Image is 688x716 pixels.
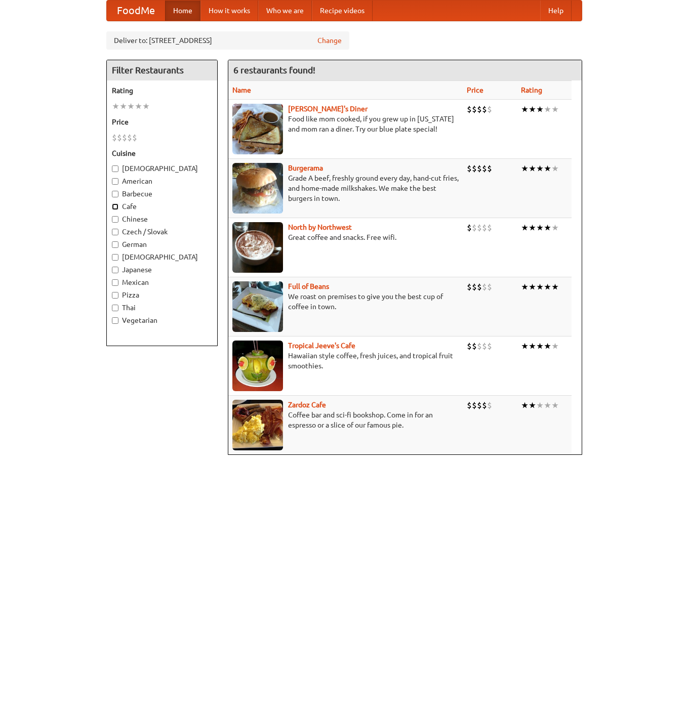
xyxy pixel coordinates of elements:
[472,222,477,233] li: $
[317,35,342,46] a: Change
[112,178,118,185] input: American
[112,191,118,197] input: Barbecue
[482,341,487,352] li: $
[112,254,118,261] input: [DEMOGRAPHIC_DATA]
[112,241,118,248] input: German
[119,101,127,112] li: ★
[112,148,212,158] h5: Cuisine
[467,281,472,292] li: $
[529,341,536,352] li: ★
[521,341,529,352] li: ★
[232,222,283,273] img: north.jpg
[487,400,492,411] li: $
[536,400,544,411] li: ★
[521,400,529,411] li: ★
[112,203,118,210] input: Cafe
[107,1,165,21] a: FoodMe
[472,163,477,174] li: $
[467,222,472,233] li: $
[288,223,352,231] a: North by Northwest
[536,222,544,233] li: ★
[544,163,551,174] li: ★
[112,290,212,300] label: Pizza
[477,163,482,174] li: $
[106,31,349,50] div: Deliver to: [STREET_ADDRESS]
[467,163,472,174] li: $
[551,104,559,115] li: ★
[232,232,459,242] p: Great coffee and snacks. Free wifi.
[117,132,122,143] li: $
[232,291,459,312] p: We roast on premises to give you the best cup of coffee in town.
[112,165,118,172] input: [DEMOGRAPHIC_DATA]
[544,281,551,292] li: ★
[127,132,132,143] li: $
[288,164,323,172] b: Burgerama
[112,277,212,287] label: Mexican
[232,114,459,134] p: Food like mom cooked, if you grew up in [US_STATE] and mom ran a diner. Try our blue plate special!
[258,1,312,21] a: Who we are
[112,292,118,299] input: Pizza
[536,104,544,115] li: ★
[112,163,212,174] label: [DEMOGRAPHIC_DATA]
[233,65,315,75] ng-pluralize: 6 restaurants found!
[544,222,551,233] li: ★
[487,104,492,115] li: $
[482,104,487,115] li: $
[529,222,536,233] li: ★
[112,189,212,199] label: Barbecue
[112,176,212,186] label: American
[521,104,529,115] li: ★
[477,281,482,292] li: $
[232,410,459,430] p: Coffee bar and sci-fi bookshop. Come in for an espresso or a slice of our famous pie.
[288,282,329,290] a: Full of Beans
[112,305,118,311] input: Thai
[142,101,150,112] li: ★
[112,86,212,96] h5: Rating
[107,60,217,80] h4: Filter Restaurants
[467,104,472,115] li: $
[288,342,355,350] a: Tropical Jeeve's Cafe
[551,341,559,352] li: ★
[112,267,118,273] input: Japanese
[472,341,477,352] li: $
[122,132,127,143] li: $
[472,400,477,411] li: $
[165,1,200,21] a: Home
[482,281,487,292] li: $
[521,281,529,292] li: ★
[232,341,283,391] img: jeeves.jpg
[288,401,326,409] a: Zardoz Cafe
[232,86,251,94] a: Name
[112,132,117,143] li: $
[477,222,482,233] li: $
[112,214,212,224] label: Chinese
[112,227,212,237] label: Czech / Slovak
[544,400,551,411] li: ★
[112,101,119,112] li: ★
[529,163,536,174] li: ★
[482,400,487,411] li: $
[536,281,544,292] li: ★
[232,400,283,450] img: zardoz.jpg
[472,104,477,115] li: $
[551,281,559,292] li: ★
[551,400,559,411] li: ★
[544,104,551,115] li: ★
[477,400,482,411] li: $
[477,104,482,115] li: $
[200,1,258,21] a: How it works
[288,105,368,113] a: [PERSON_NAME]'s Diner
[112,229,118,235] input: Czech / Slovak
[312,1,373,21] a: Recipe videos
[112,117,212,127] h5: Price
[529,400,536,411] li: ★
[112,216,118,223] input: Chinese
[472,281,477,292] li: $
[544,341,551,352] li: ★
[536,163,544,174] li: ★
[487,341,492,352] li: $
